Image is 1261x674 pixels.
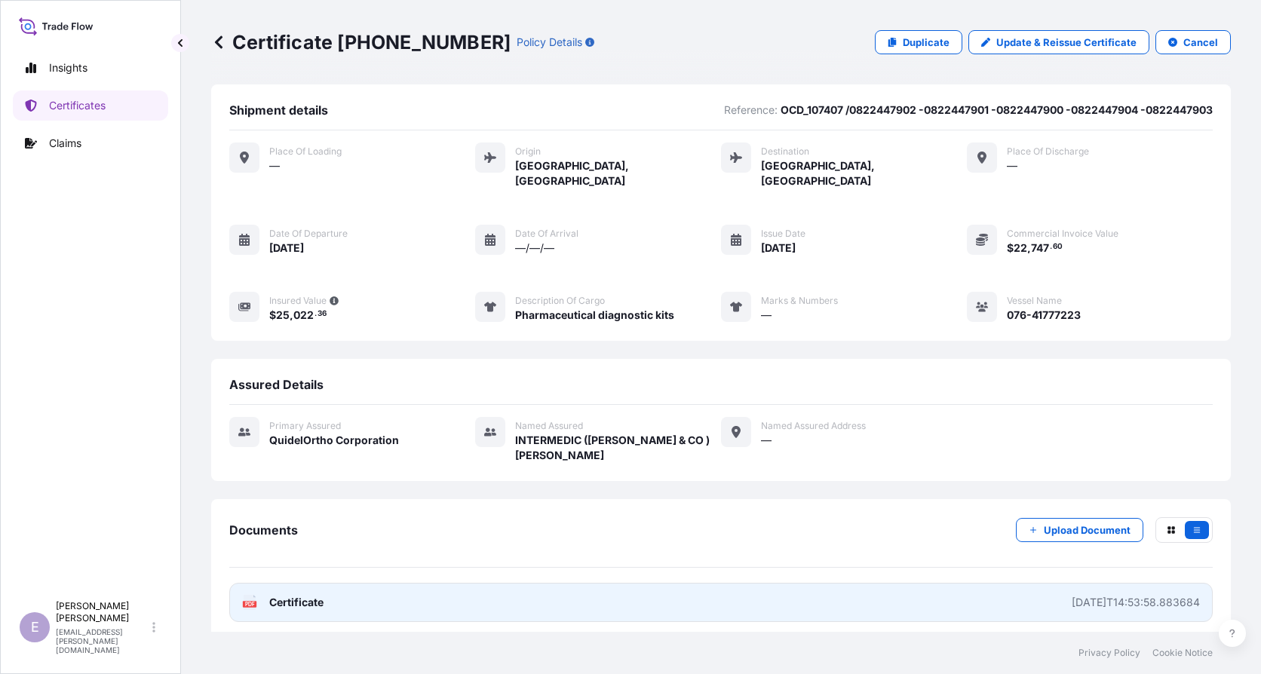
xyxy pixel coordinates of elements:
span: — [1007,158,1017,173]
span: Place of Loading [269,146,342,158]
span: Place of discharge [1007,146,1089,158]
p: Reference: [724,103,778,118]
p: Insights [49,60,87,75]
span: [DATE] [761,240,796,256]
p: Cancel [1183,35,1218,50]
p: Upload Document [1044,522,1131,538]
span: Named Assured Address [761,420,866,432]
p: Certificate [PHONE_NUMBER] [211,30,511,54]
a: PDFCertificate[DATE]T14:53:58.883684 [229,583,1213,622]
span: 076-41777223 [1007,308,1081,323]
span: E [31,620,39,635]
span: , [1027,243,1031,253]
p: Policy Details [517,35,582,50]
span: [GEOGRAPHIC_DATA], [GEOGRAPHIC_DATA] [761,158,967,188]
div: [DATE]T14:53:58.883684 [1072,595,1200,610]
p: Update & Reissue Certificate [996,35,1137,50]
span: [DATE] [269,240,304,256]
a: Duplicate [875,30,962,54]
span: Named Assured [515,420,583,432]
p: Duplicate [903,35,950,50]
a: Cookie Notice [1152,647,1213,659]
span: Pharmaceutical diagnostic kits [515,308,674,323]
span: — [761,433,772,448]
span: 747 [1031,243,1049,253]
span: Commercial Invoice Value [1007,228,1118,240]
p: Claims [49,136,81,151]
a: Insights [13,53,168,83]
span: 22 [1014,243,1027,253]
span: Primary assured [269,420,341,432]
p: OCD_107407 /0822447902 -0822447901 -0822447900 -0822447904 -0822447903 [781,103,1213,118]
span: Shipment details [229,103,328,118]
span: Issue Date [761,228,805,240]
span: $ [269,310,276,320]
span: [GEOGRAPHIC_DATA], [GEOGRAPHIC_DATA] [515,158,721,188]
span: Vessel Name [1007,295,1062,307]
p: [EMAIL_ADDRESS][PERSON_NAME][DOMAIN_NAME] [56,627,149,654]
span: — [269,158,280,173]
p: [PERSON_NAME] [PERSON_NAME] [56,600,149,624]
span: $ [1007,243,1014,253]
span: Certificate [269,595,324,610]
span: Documents [229,522,298,538]
text: PDF [245,602,255,607]
span: Date of departure [269,228,348,240]
a: Privacy Policy [1078,647,1140,659]
button: Cancel [1155,30,1231,54]
span: , [290,310,293,320]
span: —/—/— [515,240,554,256]
p: Certificates [49,98,106,113]
span: Description of cargo [515,295,605,307]
span: Insured Value [269,295,327,307]
span: . [314,311,317,317]
span: — [761,308,772,323]
span: Date of arrival [515,228,578,240]
span: INTERMEDIC ([PERSON_NAME] & CO ) [PERSON_NAME] [515,433,721,463]
span: Origin [515,146,541,158]
span: QuidelOrtho Corporation [269,433,399,448]
span: . [1050,244,1052,250]
span: Assured Details [229,377,324,392]
span: Marks & Numbers [761,295,838,307]
span: 25 [276,310,290,320]
a: Update & Reissue Certificate [968,30,1149,54]
a: Certificates [13,90,168,121]
button: Upload Document [1016,518,1143,542]
span: 36 [318,311,327,317]
a: Claims [13,128,168,158]
span: 60 [1053,244,1063,250]
span: Destination [761,146,809,158]
span: 022 [293,310,314,320]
